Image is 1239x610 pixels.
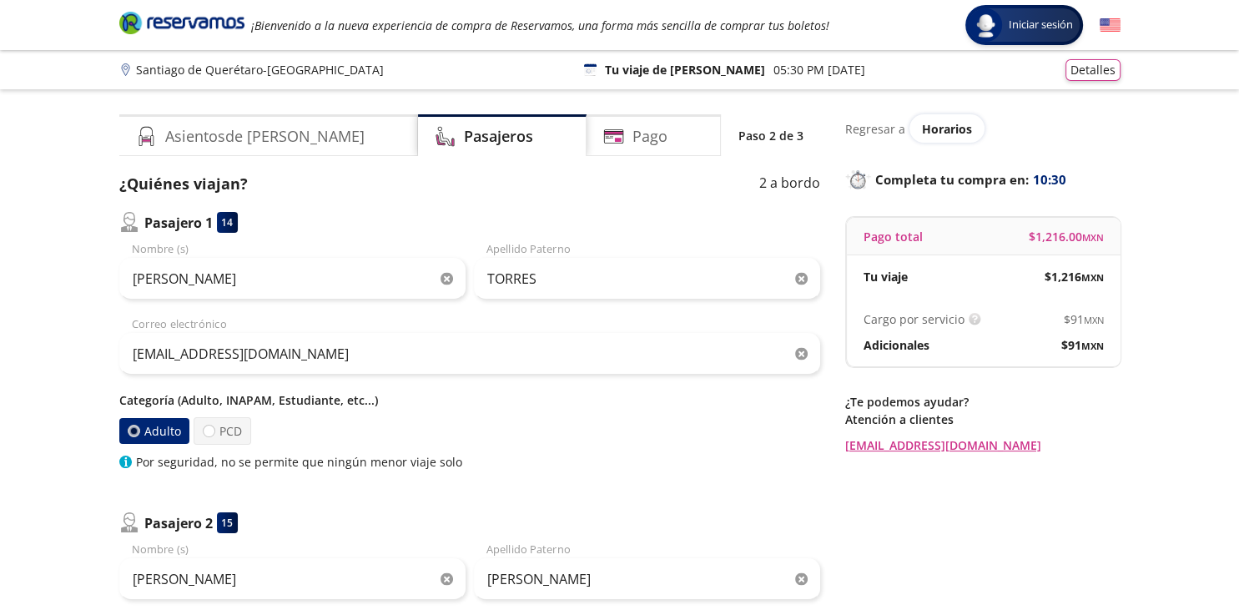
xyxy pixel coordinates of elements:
[119,258,466,300] input: Nombre (s)
[845,168,1121,191] p: Completa tu compra en :
[119,558,466,600] input: Nombre (s)
[845,114,1121,143] div: Regresar a ver horarios
[1081,271,1104,284] small: MXN
[845,411,1121,428] p: Atención a clientes
[1064,310,1104,328] span: $ 91
[251,18,829,33] em: ¡Bienvenido a la nueva experiencia de compra de Reservamos, una forma más sencilla de comprar tus...
[864,228,923,245] p: Pago total
[1084,314,1104,326] small: MXN
[217,512,238,533] div: 15
[1045,268,1104,285] span: $ 1,216
[119,333,820,375] input: Correo electrónico
[845,120,905,138] p: Regresar a
[119,10,244,35] i: Brand Logo
[144,213,213,233] p: Pasajero 1
[1029,228,1104,245] span: $ 1,216.00
[136,61,384,78] p: Santiago de Querétaro - [GEOGRAPHIC_DATA]
[845,393,1121,411] p: ¿Te podemos ayudar?
[136,453,462,471] p: Por seguridad, no se permite que ningún menor viaje solo
[119,10,244,40] a: Brand Logo
[864,336,929,354] p: Adicionales
[1100,15,1121,36] button: English
[464,125,533,148] h4: Pasajeros
[864,310,965,328] p: Cargo por servicio
[119,173,248,195] p: ¿Quiénes viajan?
[605,61,765,78] p: Tu viaje de [PERSON_NAME]
[845,436,1121,454] a: [EMAIL_ADDRESS][DOMAIN_NAME]
[474,558,820,600] input: Apellido Paterno
[119,391,820,409] p: Categoría (Adulto, INAPAM, Estudiante, etc...)
[1082,231,1104,244] small: MXN
[1081,340,1104,352] small: MXN
[165,125,365,148] h4: Asientos de [PERSON_NAME]
[1002,17,1080,33] span: Iniciar sesión
[1065,59,1121,81] button: Detalles
[1061,336,1104,354] span: $ 91
[773,61,865,78] p: 05:30 PM [DATE]
[759,173,820,195] p: 2 a bordo
[119,418,189,444] label: Adulto
[738,127,803,144] p: Paso 2 de 3
[864,268,908,285] p: Tu viaje
[194,417,251,445] label: PCD
[632,125,667,148] h4: Pago
[922,121,972,137] span: Horarios
[144,513,213,533] p: Pasajero 2
[474,258,820,300] input: Apellido Paterno
[217,212,238,233] div: 14
[1033,170,1066,189] span: 10:30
